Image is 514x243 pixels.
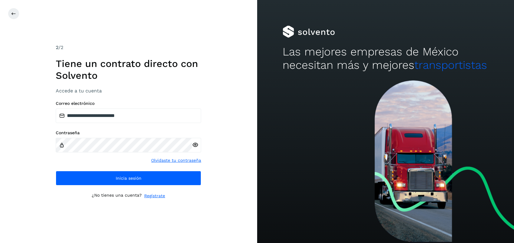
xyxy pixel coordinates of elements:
[144,193,165,199] a: Regístrate
[92,193,142,199] p: ¿No tienes una cuenta?
[56,101,201,106] label: Correo electrónico
[56,130,201,135] label: Contraseña
[56,44,201,51] div: /2
[283,45,488,72] h2: Las mejores empresas de México necesitan más y mejores
[56,58,201,81] h1: Tiene un contrato directo con Solvento
[151,157,201,164] a: Olvidaste tu contraseña
[56,171,201,185] button: Inicia sesión
[56,88,201,94] h3: Accede a tu cuenta
[116,176,141,180] span: Inicia sesión
[414,58,487,72] span: transportistas
[56,45,58,50] span: 2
